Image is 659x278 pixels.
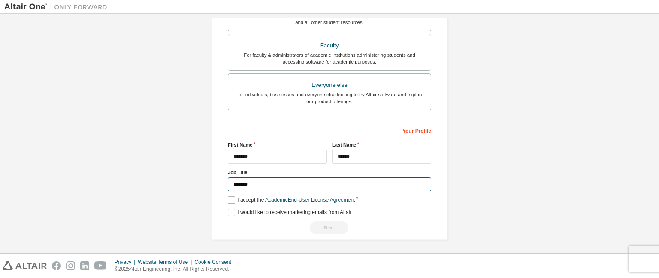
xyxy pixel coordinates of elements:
[94,261,107,270] img: youtube.svg
[233,40,426,52] div: Faculty
[228,209,351,216] label: I would like to receive marketing emails from Altair
[115,259,138,266] div: Privacy
[233,12,426,26] div: For currently enrolled students looking to access the free Altair Student Edition bundle and all ...
[228,141,327,148] label: First Name
[194,259,236,266] div: Cookie Consent
[66,261,75,270] img: instagram.svg
[80,261,89,270] img: linkedin.svg
[228,123,431,137] div: Your Profile
[228,221,431,234] div: You need to provide your academic email
[233,52,426,65] div: For faculty & administrators of academic institutions administering students and accessing softwa...
[4,3,112,11] img: Altair One
[138,259,194,266] div: Website Terms of Use
[52,261,61,270] img: facebook.svg
[265,197,355,203] a: Academic End-User License Agreement
[233,79,426,91] div: Everyone else
[228,196,355,204] label: I accept the
[115,266,236,273] p: © 2025 Altair Engineering, Inc. All Rights Reserved.
[332,141,431,148] label: Last Name
[3,261,47,270] img: altair_logo.svg
[233,91,426,105] div: For individuals, businesses and everyone else looking to try Altair software and explore our prod...
[228,169,431,176] label: Job Title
